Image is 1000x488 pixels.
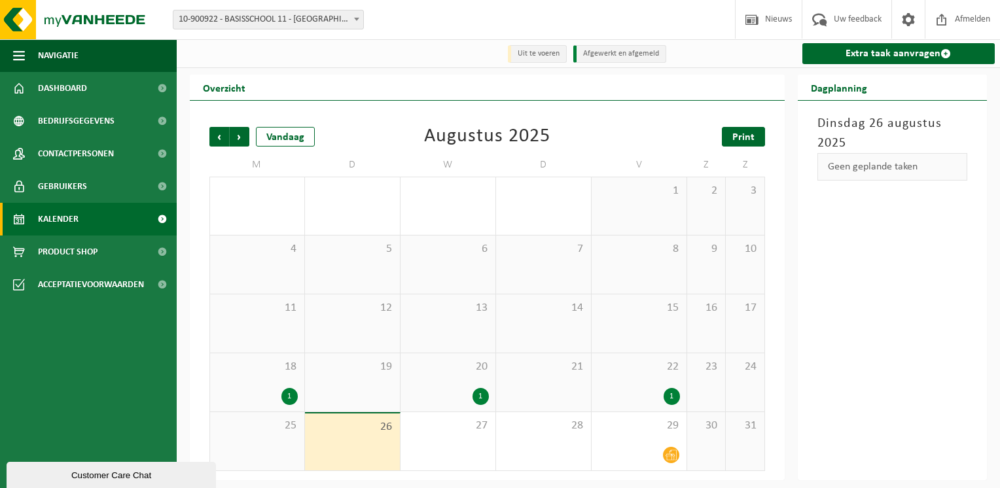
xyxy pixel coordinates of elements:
[508,45,567,63] li: Uit te voeren
[38,39,79,72] span: Navigatie
[256,127,315,147] div: Vandaag
[694,301,719,315] span: 16
[732,132,755,143] span: Print
[732,184,757,198] span: 3
[598,301,680,315] span: 15
[217,301,298,315] span: 11
[401,153,496,177] td: W
[726,153,764,177] td: Z
[38,170,87,203] span: Gebruikers
[732,419,757,433] span: 31
[173,10,363,29] span: 10-900922 - BASISSCHOOL 11 - MARIAKERKE
[230,127,249,147] span: Volgende
[664,388,680,405] div: 1
[407,242,489,256] span: 6
[281,388,298,405] div: 1
[312,301,393,315] span: 12
[217,360,298,374] span: 18
[312,360,393,374] span: 19
[687,153,726,177] td: Z
[407,301,489,315] span: 13
[217,242,298,256] span: 4
[598,184,680,198] span: 1
[817,114,968,153] h3: Dinsdag 26 augustus 2025
[209,127,229,147] span: Vorige
[503,242,584,256] span: 7
[38,137,114,170] span: Contactpersonen
[503,360,584,374] span: 21
[312,242,393,256] span: 5
[407,419,489,433] span: 27
[694,184,719,198] span: 2
[312,420,393,434] span: 26
[305,153,401,177] td: D
[592,153,687,177] td: V
[732,360,757,374] span: 24
[38,268,144,301] span: Acceptatievoorwaarden
[798,75,880,100] h2: Dagplanning
[503,419,584,433] span: 28
[407,360,489,374] span: 20
[598,242,680,256] span: 8
[38,105,115,137] span: Bedrijfsgegevens
[573,45,666,63] li: Afgewerkt en afgemeld
[38,235,98,268] span: Product Shop
[802,43,995,64] a: Extra taak aanvragen
[38,203,79,235] span: Kalender
[598,419,680,433] span: 29
[38,72,87,105] span: Dashboard
[694,419,719,433] span: 30
[496,153,592,177] td: D
[722,127,765,147] a: Print
[7,459,219,488] iframe: chat widget
[217,419,298,433] span: 25
[209,153,305,177] td: M
[817,153,968,181] div: Geen geplande taken
[694,242,719,256] span: 9
[732,301,757,315] span: 17
[732,242,757,256] span: 10
[473,388,489,405] div: 1
[424,127,550,147] div: Augustus 2025
[694,360,719,374] span: 23
[598,360,680,374] span: 22
[503,301,584,315] span: 14
[173,10,364,29] span: 10-900922 - BASISSCHOOL 11 - MARIAKERKE
[190,75,259,100] h2: Overzicht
